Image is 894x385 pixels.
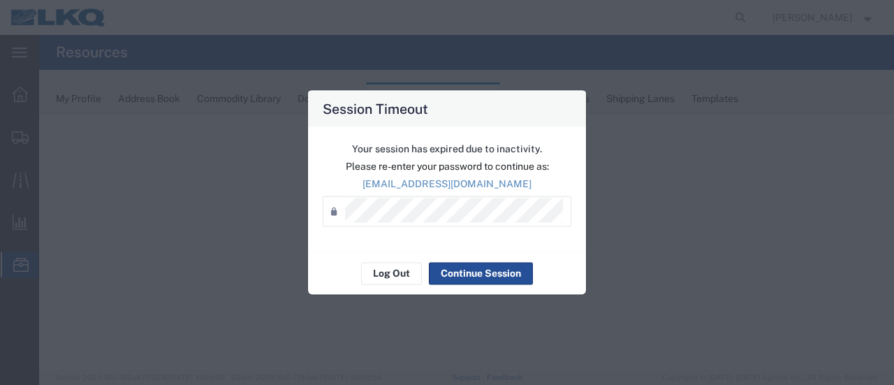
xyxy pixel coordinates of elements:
[323,141,571,156] p: Your session has expired due to inactivity.
[429,262,533,284] button: Continue Session
[323,159,571,173] p: Please re-enter your password to continue as:
[323,98,428,118] h4: Session Timeout
[323,176,571,191] p: [EMAIL_ADDRESS][DOMAIN_NAME]
[361,262,422,284] button: Log Out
